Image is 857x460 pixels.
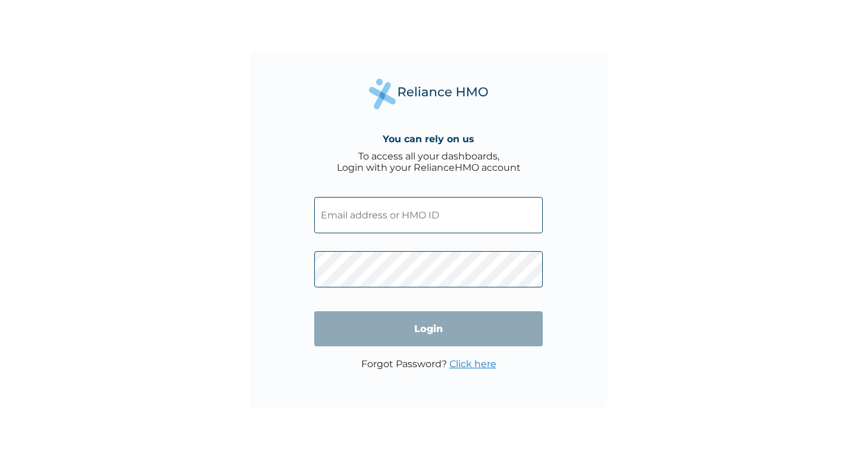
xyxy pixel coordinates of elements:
input: Login [314,311,543,346]
a: Click here [449,358,496,370]
img: Reliance Health's Logo [369,79,488,109]
p: Forgot Password? [361,358,496,370]
div: To access all your dashboards, Login with your RelianceHMO account [337,151,521,173]
h4: You can rely on us [383,133,474,145]
input: Email address or HMO ID [314,197,543,233]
